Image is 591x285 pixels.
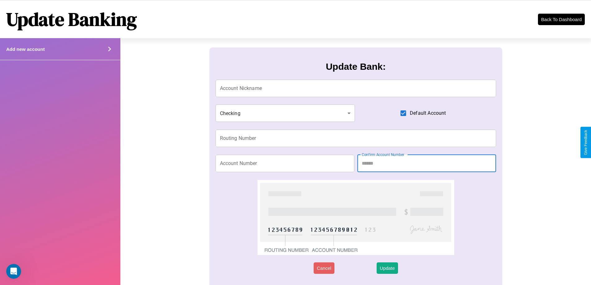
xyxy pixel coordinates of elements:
[257,180,454,255] img: check
[326,61,386,72] h3: Update Bank:
[584,130,588,155] div: Give Feedback
[410,109,446,117] span: Default Account
[216,105,355,122] div: Checking
[6,7,137,32] h1: Update Banking
[362,152,404,157] label: Confirm Account Number
[377,262,398,274] button: Update
[6,47,45,52] h4: Add new account
[314,262,334,274] button: Cancel
[6,264,21,279] iframe: Intercom live chat
[538,14,585,25] button: Back To Dashboard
